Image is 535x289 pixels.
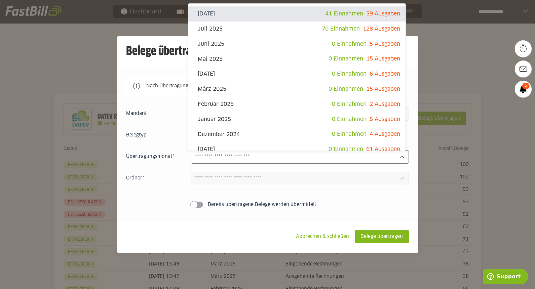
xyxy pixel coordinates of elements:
[188,97,406,112] sl-option: Februar 2025
[522,83,530,89] span: 6
[370,101,400,107] span: 2 Ausgaben
[291,230,355,243] sl-button: Abbrechen & schließen
[370,131,400,137] span: 4 Ausgaben
[363,26,400,32] span: 128 Ausgaben
[366,147,400,152] span: 61 Ausgaben
[332,101,367,107] span: 0 Einnahmen
[188,6,406,22] sl-option: [DATE]
[370,117,400,122] span: 5 Ausgaben
[483,269,528,286] iframe: Öffnet ein Widget, in dem Sie weitere Informationen finden
[370,71,400,77] span: 6 Ausgaben
[332,131,367,137] span: 0 Einnahmen
[188,142,406,157] sl-option: [DATE]
[370,41,400,47] span: 5 Ausgaben
[188,51,406,67] sl-option: Mai 2025
[366,86,400,92] span: 15 Ausgaben
[188,22,406,37] sl-option: Juli 2025
[332,41,367,47] span: 0 Einnahmen
[322,26,360,32] span: 70 Einnahmen
[126,201,409,208] sl-switch: Bereits übertragene Belege werden übermittelt
[366,56,400,61] span: 15 Ausgaben
[366,11,400,16] span: 39 Ausgaben
[355,230,409,243] sl-button: Belege übertragen
[329,86,363,92] span: 0 Einnahmen
[188,127,406,142] sl-option: Dezember 2024
[188,82,406,97] sl-option: März 2025
[332,117,367,122] span: 0 Einnahmen
[329,56,363,61] span: 0 Einnahmen
[325,11,363,16] span: 41 Einnahmen
[515,81,532,97] a: 6
[188,37,406,52] sl-option: Juni 2025
[188,67,406,82] sl-option: [DATE]
[329,147,363,152] span: 0 Einnahmen
[188,112,406,127] sl-option: Januar 2025
[332,71,367,77] span: 0 Einnahmen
